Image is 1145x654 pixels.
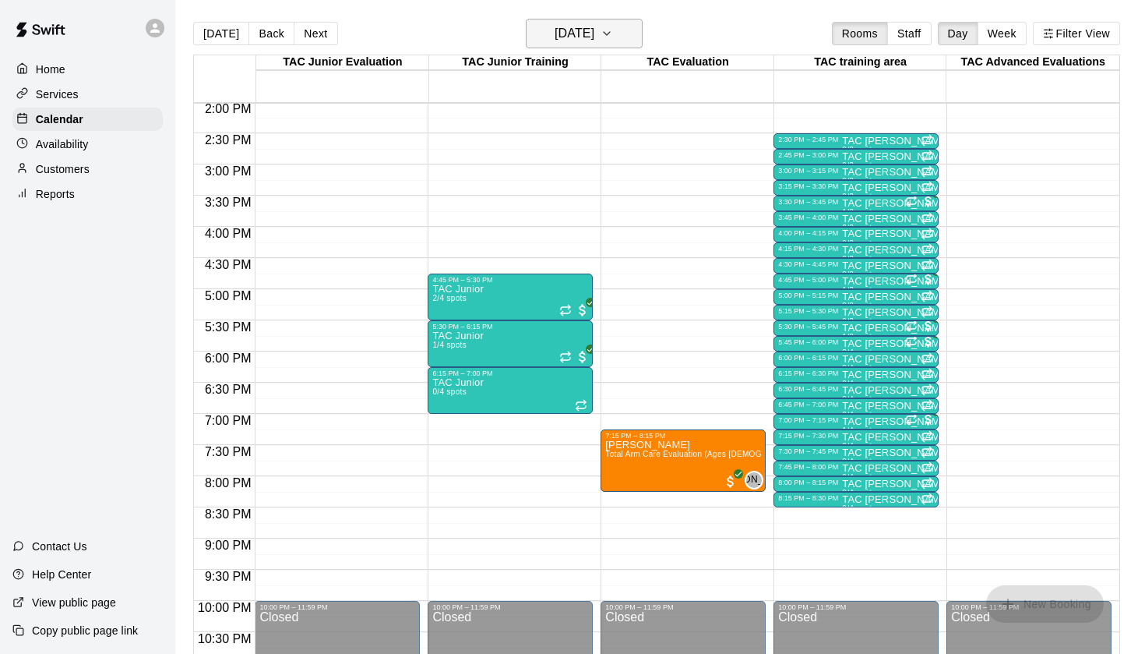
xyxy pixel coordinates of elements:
p: View public page [32,595,116,610]
a: Calendar [12,108,163,131]
span: All customers have paid [723,474,738,490]
button: Next [294,22,337,45]
p: Services [36,87,79,102]
div: 7:15 PM – 7:30 PM [778,432,842,440]
div: 7:15 PM – 8:15 PM: Andrew Swanick [601,430,766,492]
div: 2:45 PM – 3:00 PM: TAC Tom/Mike [773,149,939,164]
div: 5:30 PM – 5:45 PM: TAC Tom/Mike [773,320,939,336]
div: 6:45 PM – 7:00 PM [778,401,842,408]
span: Recurring event [905,413,918,426]
button: [DATE] [193,22,249,45]
span: 4:00 PM [201,227,255,240]
p: Home [36,62,65,77]
span: 0/4 spots filled [842,380,876,388]
p: Reports [36,186,75,202]
div: 6:00 PM – 6:15 PM [778,354,842,362]
div: 4:45 PM – 5:30 PM [432,276,496,284]
div: 3:45 PM – 4:00 PM: TAC Tom/Mike [773,211,939,227]
div: TAC Advanced Evaluations [946,55,1119,70]
button: Filter View [1033,22,1120,45]
span: 8:30 PM [201,507,255,521]
span: 9:30 PM [201,570,255,583]
div: TAC training area [774,55,947,70]
div: 4:15 PM – 4:30 PM: TAC Tom/Mike [773,242,939,258]
span: All customers have paid [575,349,590,365]
a: Customers [12,157,163,181]
span: Recurring event [921,352,933,365]
span: 3:00 PM [201,164,255,178]
div: 3:00 PM – 3:15 PM [778,167,842,175]
span: 0/3 spots filled [842,239,876,248]
div: 7:30 PM – 7:45 PM [778,447,842,455]
span: Jordan Art [751,471,763,490]
div: 7:15 PM – 8:15 PM [605,432,669,440]
span: All customers have paid [921,193,936,209]
div: 6:15 PM – 6:30 PM [778,369,842,377]
p: Customers [36,161,90,177]
div: Home [12,58,163,81]
span: Recurring event [921,477,933,490]
div: 5:00 PM – 5:15 PM: TAC Tom/Mike [773,289,939,305]
span: 0/4 spots filled [842,395,876,404]
p: Help Center [32,567,91,582]
div: TAC Evaluation [601,55,774,70]
span: 0/4 spots filled [842,458,876,466]
a: Reports [12,182,163,206]
div: 3:30 PM – 3:45 PM [778,198,842,206]
div: 3:45 PM – 4:00 PM [778,214,842,221]
div: 6:15 PM – 6:30 PM: TAC Todd/Brad [773,367,939,383]
div: 7:45 PM – 8:00 PM: TAC Todd/Brad [773,461,939,476]
span: 2:00 PM [201,102,255,115]
span: Recurring event [921,212,933,224]
button: Rooms [832,22,888,45]
div: 4:45 PM – 5:00 PM: TAC Tom/Mike [773,274,939,289]
span: 1/3 spots filled [842,286,876,295]
span: 0/4 spots filled [842,489,876,497]
div: 6:45 PM – 7:00 PM: TAC Todd/Brad [773,398,939,414]
span: 0/3 spots filled [842,161,876,170]
span: Recurring event [905,320,918,332]
div: TAC Junior Training [429,55,602,70]
span: 0/3 spots filled [842,255,876,263]
div: 3:15 PM – 3:30 PM: TAC Tom/Mike [773,180,939,196]
div: 6:30 PM – 6:45 PM [778,385,842,393]
span: 0/4 spots filled [842,473,876,482]
span: 1/3 spots filled [842,208,876,217]
span: 10:00 PM [194,601,255,614]
span: Recurring event [921,134,933,147]
div: 2:30 PM – 2:45 PM [778,136,842,143]
span: 0/4 spots filled [842,411,876,419]
span: 8:00 PM [201,476,255,490]
span: 1/4 spots filled [842,426,876,435]
span: All customers have paid [575,302,590,318]
span: 5:00 PM [201,289,255,302]
span: 3/4 spots filled [842,348,876,357]
div: 8:00 PM – 8:15 PM [778,479,842,486]
span: 0/3 spots filled [842,193,876,201]
span: 7:00 PM [201,414,255,427]
span: 0/3 spots filled [842,270,876,279]
div: 2:45 PM – 3:00 PM [778,151,842,159]
div: 4:00 PM – 4:15 PM [778,229,842,237]
div: 10:00 PM – 11:59 PM [432,603,504,611]
span: 0/3 spots filled [842,302,876,310]
p: Availability [36,136,89,152]
span: Recurring event [921,150,933,162]
span: 0/4 spots filled [842,364,876,373]
button: Staff [887,22,932,45]
div: 6:15 PM – 7:00 PM [432,369,496,377]
span: 0/3 spots filled [842,224,876,232]
div: 7:45 PM – 8:00 PM [778,463,842,471]
p: Contact Us [32,539,87,554]
span: 4:30 PM [201,258,255,271]
div: Jordan Art [745,471,763,490]
span: Recurring event [905,273,918,285]
div: 10:00 PM – 11:59 PM [951,603,1023,611]
span: All customers have paid [921,412,936,427]
a: Availability [12,133,163,156]
span: 0/4 spots filled [842,442,876,451]
div: 8:15 PM – 8:30 PM [778,494,842,502]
